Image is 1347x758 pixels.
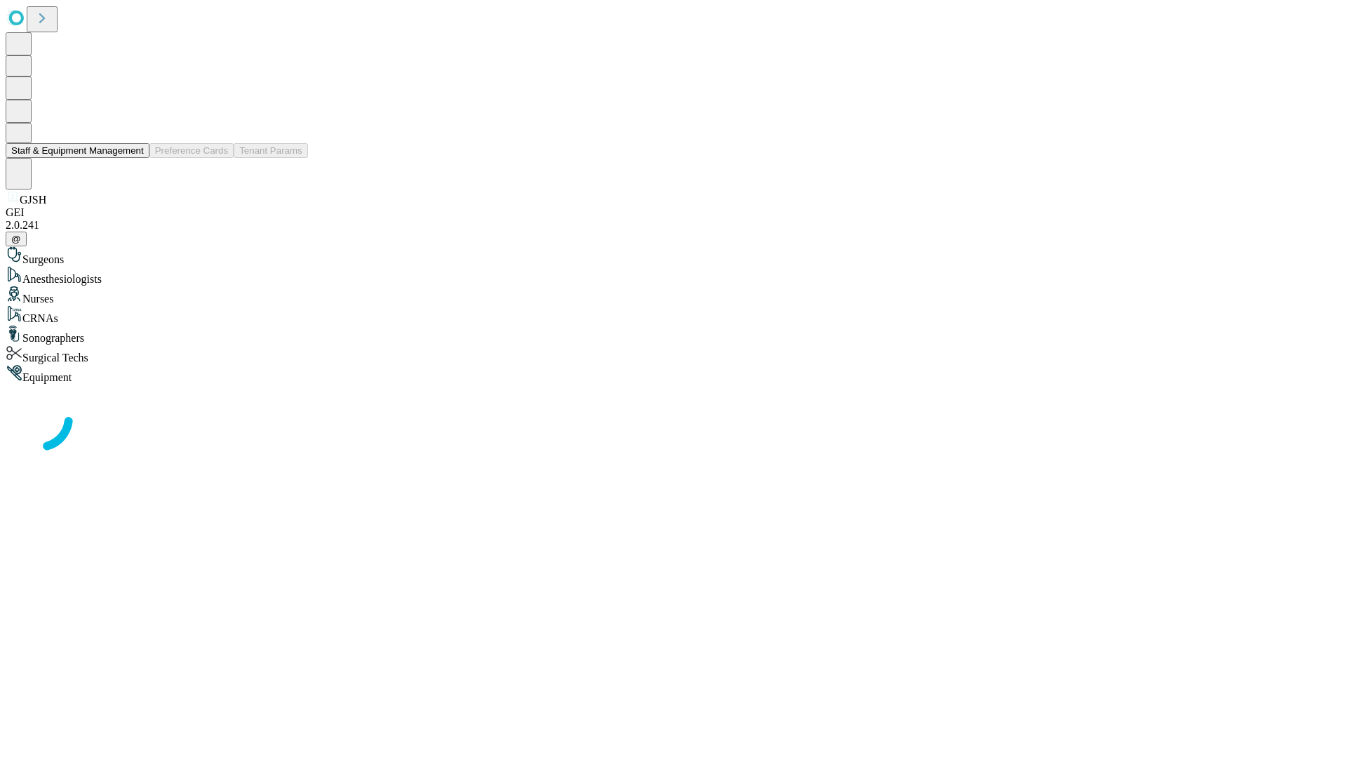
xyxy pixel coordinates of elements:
[6,246,1341,266] div: Surgeons
[6,206,1341,219] div: GEI
[6,364,1341,384] div: Equipment
[149,143,234,158] button: Preference Cards
[6,305,1341,325] div: CRNAs
[6,143,149,158] button: Staff & Equipment Management
[6,345,1341,364] div: Surgical Techs
[11,234,21,244] span: @
[6,286,1341,305] div: Nurses
[6,232,27,246] button: @
[234,143,308,158] button: Tenant Params
[6,219,1341,232] div: 2.0.241
[20,194,46,206] span: GJSH
[6,266,1341,286] div: Anesthesiologists
[6,325,1341,345] div: Sonographers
